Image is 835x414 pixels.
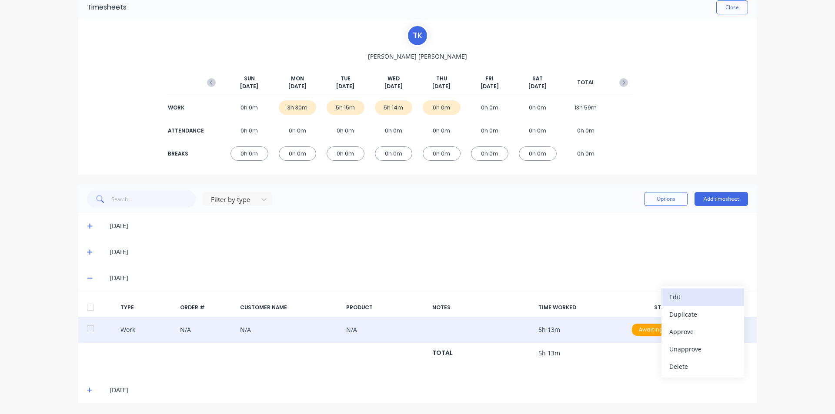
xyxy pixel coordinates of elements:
[168,150,203,158] div: BREAKS
[288,83,307,90] span: [DATE]
[669,308,736,321] div: Duplicate
[168,127,203,135] div: ATTENDANCE
[110,273,748,283] div: [DATE]
[110,247,748,257] div: [DATE]
[110,221,748,231] div: [DATE]
[471,146,509,161] div: 0h 0m
[432,304,531,311] div: NOTES
[180,304,233,311] div: ORDER #
[567,123,605,138] div: 0h 0m
[244,75,255,83] span: SUN
[279,123,317,138] div: 0h 0m
[423,123,461,138] div: 0h 0m
[432,83,451,90] span: [DATE]
[632,324,697,336] div: Awaiting Approval
[291,75,304,83] span: MON
[471,100,509,115] div: 0h 0m
[336,83,354,90] span: [DATE]
[669,360,736,373] div: Delete
[471,123,509,138] div: 0h 0m
[528,83,547,90] span: [DATE]
[423,146,461,161] div: 0h 0m
[110,385,748,395] div: [DATE]
[387,75,400,83] span: WED
[168,104,203,112] div: WORK
[716,0,748,14] button: Close
[368,52,467,61] span: [PERSON_NAME] [PERSON_NAME]
[519,146,557,161] div: 0h 0m
[625,304,704,311] div: STATUS
[538,304,618,311] div: TIME WORKED
[384,83,403,90] span: [DATE]
[230,100,268,115] div: 0h 0m
[577,79,595,86] span: TOTAL
[485,75,494,83] span: FRI
[327,123,364,138] div: 0h 0m
[407,25,428,46] div: T K
[644,192,688,206] button: Options
[669,325,736,338] div: Approve
[240,83,258,90] span: [DATE]
[375,100,413,115] div: 5h 14m
[279,146,317,161] div: 0h 0m
[669,343,736,355] div: Unapprove
[519,100,557,115] div: 0h 0m
[375,146,413,161] div: 0h 0m
[375,123,413,138] div: 0h 0m
[341,75,351,83] span: TUE
[567,100,605,115] div: 13h 59m
[327,146,364,161] div: 0h 0m
[111,190,196,208] input: Search...
[240,304,339,311] div: CUSTOMER NAME
[519,123,557,138] div: 0h 0m
[120,304,174,311] div: TYPE
[279,100,317,115] div: 3h 30m
[230,123,268,138] div: 0h 0m
[532,75,543,83] span: SAT
[669,291,736,303] div: Edit
[423,100,461,115] div: 0h 0m
[567,146,605,161] div: 0h 0m
[327,100,364,115] div: 5h 15m
[436,75,447,83] span: THU
[87,2,127,13] div: Timesheets
[346,304,425,311] div: PRODUCT
[695,192,748,206] button: Add timesheet
[230,146,268,161] div: 0h 0m
[481,83,499,90] span: [DATE]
